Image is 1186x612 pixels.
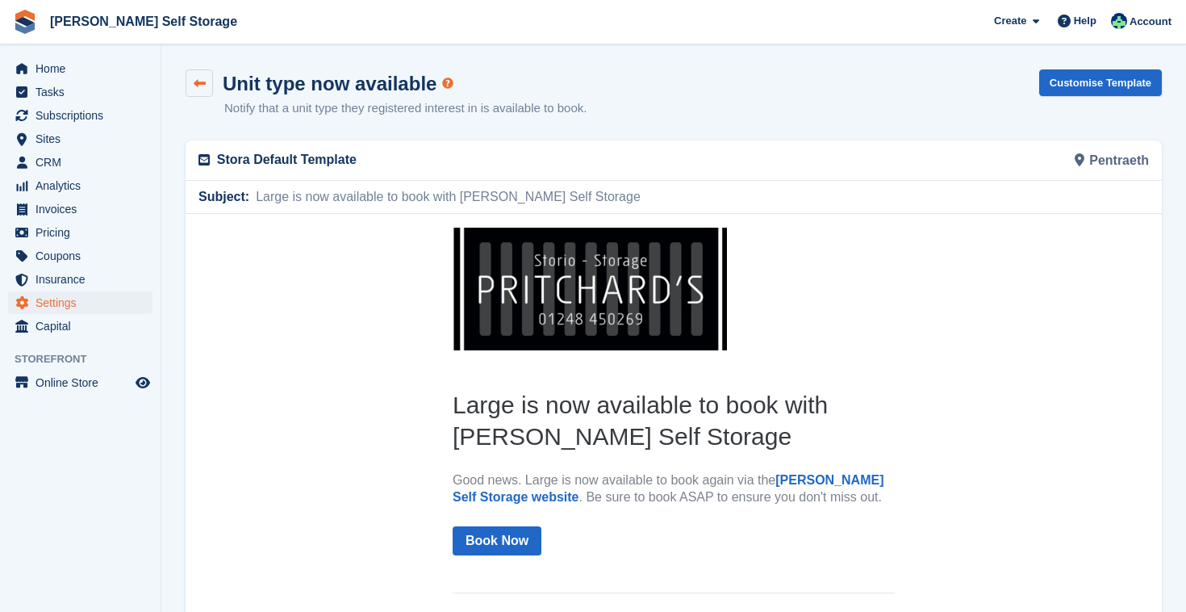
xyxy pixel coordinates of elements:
[35,57,132,80] span: Home
[35,371,132,394] span: Online Store
[8,245,152,267] a: menu
[35,268,132,291] span: Insurance
[8,198,152,220] a: menu
[35,221,132,244] span: Pricing
[223,73,436,94] h1: Unit type now available
[674,140,1159,180] div: Pentraeth
[13,10,37,34] img: stora-icon-8386f47178a22dfd0bd8f6a31ec36ba5ce8667c1dd55bd0f319d3a0aa187defe.svg
[8,151,152,174] a: menu
[44,8,244,35] a: [PERSON_NAME] Self Storage
[267,175,709,238] h2: Large is now available to book with [PERSON_NAME] Self Storage
[441,76,455,90] div: Tooltip anchor
[8,221,152,244] a: menu
[198,187,249,207] span: Subject:
[35,315,132,337] span: Capital
[35,104,132,127] span: Subscriptions
[8,371,152,394] a: menu
[8,315,152,337] a: menu
[35,128,132,150] span: Sites
[8,81,152,103] a: menu
[8,57,152,80] a: menu
[249,187,641,207] span: Large is now available to book with [PERSON_NAME] Self Storage
[8,174,152,197] a: menu
[224,99,587,118] p: Notify that a unit type they registered interest in is available to book.
[35,198,132,220] span: Invoices
[8,291,152,314] a: menu
[8,104,152,127] a: menu
[35,151,132,174] span: CRM
[1039,69,1162,96] a: Customise Template
[994,13,1026,29] span: Create
[267,312,356,342] a: Book Now
[35,245,132,267] span: Coupons
[267,439,709,456] p: Phone:
[15,351,161,367] span: Storefront
[308,440,387,454] a: 01248450269
[8,268,152,291] a: menu
[267,412,709,430] h6: Need help?
[8,128,152,150] a: menu
[1111,13,1127,29] img: Dafydd Pritchard
[267,464,709,481] p: Email:
[303,465,528,479] a: [EMAIL_ADDRESS][DOMAIN_NAME]
[267,258,709,292] p: Good news. Large is now available to book again via the . Be sure to book ASAP to ensure you don'...
[1130,14,1171,30] span: Account
[35,81,132,103] span: Tasks
[35,174,132,197] span: Analytics
[267,14,541,136] img: Pritchard's Self Storage Logo
[133,373,152,392] a: Preview store
[267,259,699,290] a: [PERSON_NAME] Self Storage website
[1074,13,1096,29] span: Help
[217,150,664,170] p: Stora Default Template
[35,291,132,314] span: Settings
